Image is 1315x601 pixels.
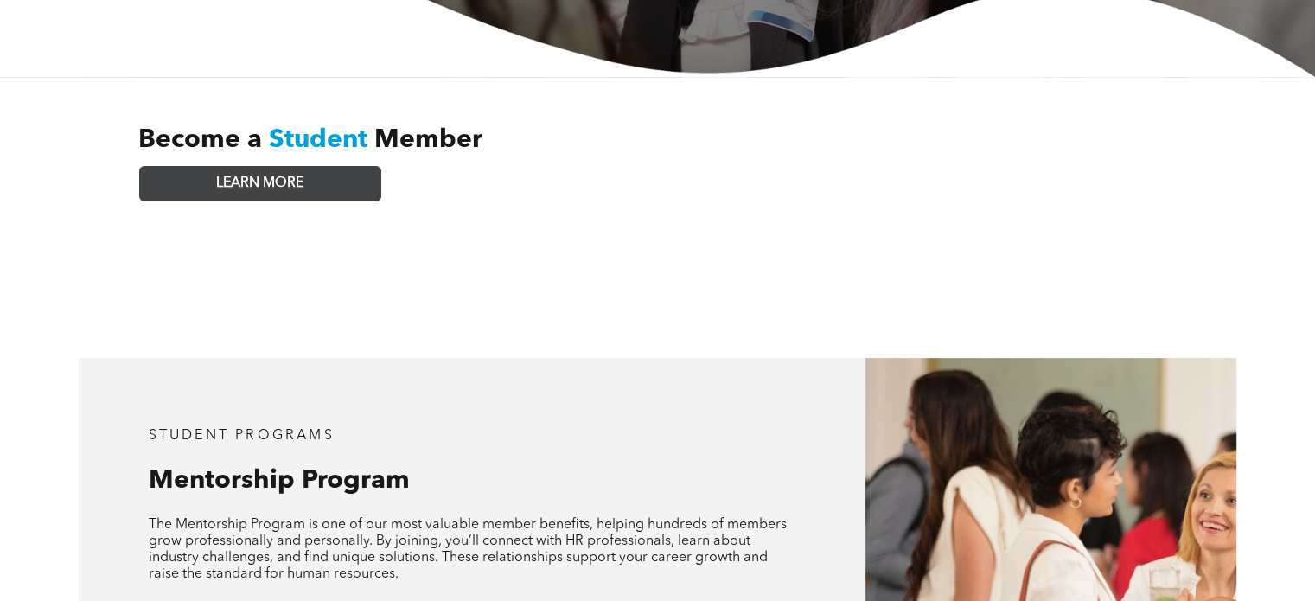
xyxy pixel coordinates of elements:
[149,465,797,496] h3: Mentorship Program
[269,127,367,153] span: Student
[149,429,335,443] span: student programs
[374,127,482,153] span: Member
[139,166,381,201] a: LEARN MORE
[149,518,787,581] span: The Mentorship Program is one of our most valuable member benefits, helping hundreds of members g...
[138,127,262,153] span: Become a
[216,176,303,192] span: LEARN MORE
